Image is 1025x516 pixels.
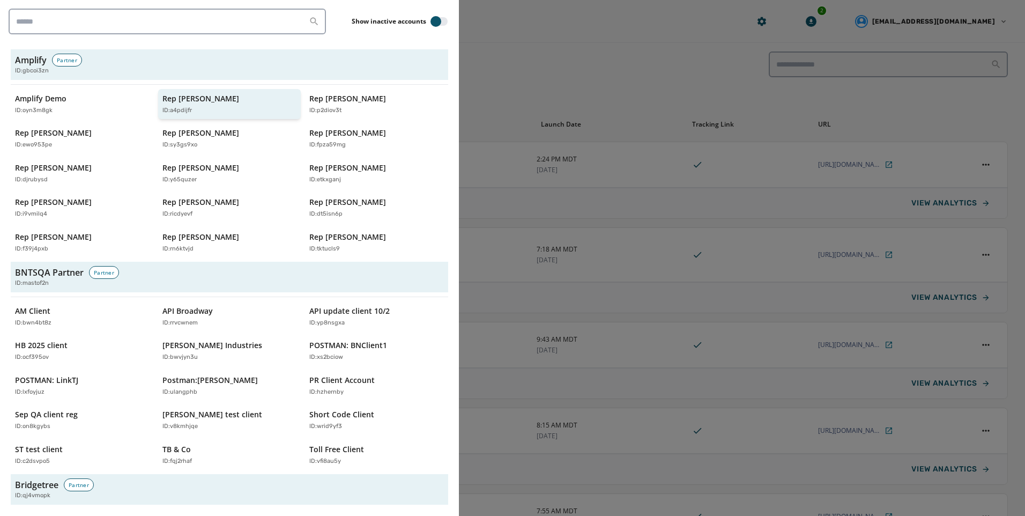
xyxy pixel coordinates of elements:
[309,306,390,316] p: API update client 10/2
[158,193,301,223] button: Rep [PERSON_NAME]ID:ricdyevf
[15,54,47,67] h3: Amplify
[15,175,48,185] p: ID: djrubysd
[309,163,386,173] p: Rep [PERSON_NAME]
[309,93,386,104] p: Rep [PERSON_NAME]
[158,301,301,332] button: API BroadwayID:rrvcwnem
[158,440,301,470] button: TB & CoID:fqj2rhaf
[15,478,58,491] h3: Bridgetree
[11,89,154,120] button: Amplify DemoID:oyn3m8gk
[158,158,301,189] button: Rep [PERSON_NAME]ID:y65quzer
[305,158,448,189] button: Rep [PERSON_NAME]ID:etkxganj
[11,227,154,258] button: Rep [PERSON_NAME]ID:f39j4pxb
[11,49,448,80] button: AmplifyPartnerID:gbcoi3zn
[15,340,68,351] p: HB 2025 client
[309,409,374,420] p: Short Code Client
[305,227,448,258] button: Rep [PERSON_NAME]ID:tktucls9
[15,232,92,242] p: Rep [PERSON_NAME]
[15,141,52,150] p: ID: ewo953pe
[309,245,340,254] p: ID: tktucls9
[162,93,239,104] p: Rep [PERSON_NAME]
[309,175,341,185] p: ID: etkxganj
[15,422,50,431] p: ID: on8kgybs
[11,158,154,189] button: Rep [PERSON_NAME]ID:djrubysd
[15,353,49,362] p: ID: ocf395ov
[305,371,448,401] button: PR Client AccountID:hzhernby
[309,128,386,138] p: Rep [PERSON_NAME]
[162,197,239,208] p: Rep [PERSON_NAME]
[162,106,192,115] p: ID: a4pdijfr
[309,444,364,455] p: Toll Free Client
[162,175,197,185] p: ID: y65quzer
[11,474,448,505] button: BridgetreePartnerID:qj4vmopk
[158,89,301,120] button: Rep [PERSON_NAME]ID:a4pdijfr
[162,375,258,386] p: Postman:[PERSON_NAME]
[158,405,301,436] button: [PERSON_NAME] test clientID:v8kmhjqe
[64,478,94,491] div: Partner
[305,301,448,332] button: API update client 10/2ID:yp8nsgxa
[15,210,47,219] p: ID: i9vmilq4
[305,123,448,154] button: Rep [PERSON_NAME]ID:fpza59mg
[162,163,239,173] p: Rep [PERSON_NAME]
[11,301,154,332] button: AM ClientID:bwn4bt8z
[15,409,78,420] p: Sep QA client reg
[15,279,49,288] span: ID: mastof2n
[309,457,341,466] p: ID: vfi8au5y
[158,336,301,366] button: [PERSON_NAME] IndustriesID:bwvjyn3u
[309,141,346,150] p: ID: fpza59mg
[162,409,262,420] p: [PERSON_NAME] test client
[11,336,154,366] button: HB 2025 clientID:ocf395ov
[309,340,387,351] p: POSTMAN: BNClient1
[162,319,198,328] p: ID: rrvcwnem
[309,210,343,219] p: ID: dt5isn6p
[352,17,426,26] label: Show inactive accounts
[309,232,386,242] p: Rep [PERSON_NAME]
[309,388,344,397] p: ID: hzhernby
[162,210,192,219] p: ID: ricdyevf
[15,163,92,173] p: Rep [PERSON_NAME]
[15,388,44,397] p: ID: lxfoyjuz
[15,245,48,254] p: ID: f39j4pxb
[158,123,301,154] button: Rep [PERSON_NAME]ID:sy3gs9xo
[305,193,448,223] button: Rep [PERSON_NAME]ID:dt5isn6p
[162,306,213,316] p: API Broadway
[309,422,342,431] p: ID: wrid9yf3
[309,353,343,362] p: ID: xs2bciow
[305,440,448,470] button: Toll Free ClientID:vfi8au5y
[309,106,341,115] p: ID: p2diov3t
[11,405,154,436] button: Sep QA client regID:on8kgybs
[162,245,194,254] p: ID: rn6ktvjd
[11,371,154,401] button: POSTMAN: LinkTJID:lxfoyjuz
[162,340,262,351] p: [PERSON_NAME] Industries
[15,128,92,138] p: Rep [PERSON_NAME]
[309,375,375,386] p: PR Client Account
[305,89,448,120] button: Rep [PERSON_NAME]ID:p2diov3t
[15,319,51,328] p: ID: bwn4bt8z
[15,444,63,455] p: ST test client
[309,197,386,208] p: Rep [PERSON_NAME]
[15,197,92,208] p: Rep [PERSON_NAME]
[15,375,78,386] p: POSTMAN: LinkTJ
[15,457,50,466] p: ID: c2dsvpo5
[309,319,345,328] p: ID: yp8nsgxa
[162,388,197,397] p: ID: ulangphb
[15,106,53,115] p: ID: oyn3m8gk
[158,227,301,258] button: Rep [PERSON_NAME]ID:rn6ktvjd
[162,422,198,431] p: ID: v8kmhjqe
[15,93,66,104] p: Amplify Demo
[11,262,448,292] button: BNTSQA PartnerPartnerID:mastof2n
[162,141,197,150] p: ID: sy3gs9xo
[305,336,448,366] button: POSTMAN: BNClient1ID:xs2bciow
[89,266,119,279] div: Partner
[11,193,154,223] button: Rep [PERSON_NAME]ID:i9vmilq4
[15,306,50,316] p: AM Client
[15,491,50,500] span: ID: qj4vmopk
[162,457,192,466] p: ID: fqj2rhaf
[15,67,49,76] span: ID: gbcoi3zn
[162,353,198,362] p: ID: bwvjyn3u
[305,405,448,436] button: Short Code ClientID:wrid9yf3
[162,128,239,138] p: Rep [PERSON_NAME]
[11,123,154,154] button: Rep [PERSON_NAME]ID:ewo953pe
[162,232,239,242] p: Rep [PERSON_NAME]
[52,54,82,67] div: Partner
[162,444,191,455] p: TB & Co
